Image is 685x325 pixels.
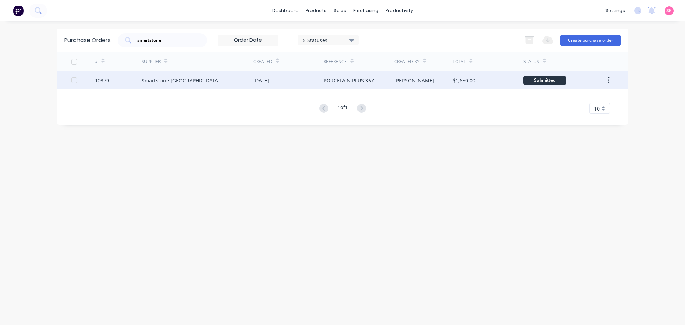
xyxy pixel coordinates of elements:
[253,59,272,65] div: Created
[303,36,354,44] div: 5 Statuses
[324,77,380,84] div: PORCELAIN PLUS 367997
[302,5,330,16] div: products
[330,5,350,16] div: sales
[324,59,347,65] div: Reference
[218,35,278,46] input: Order Date
[142,77,220,84] div: Smartstone [GEOGRAPHIC_DATA]
[594,105,600,112] span: 10
[142,59,161,65] div: Supplier
[453,59,466,65] div: Total
[253,77,269,84] div: [DATE]
[338,103,348,114] div: 1 of 1
[350,5,382,16] div: purchasing
[523,59,539,65] div: Status
[64,36,111,45] div: Purchase Orders
[666,7,672,14] span: SK
[95,59,98,65] div: #
[523,76,566,85] div: Submitted
[394,77,434,84] div: [PERSON_NAME]
[382,5,417,16] div: productivity
[137,37,196,44] input: Search purchase orders...
[95,77,109,84] div: 10379
[560,35,621,46] button: Create purchase order
[13,5,24,16] img: Factory
[269,5,302,16] a: dashboard
[394,59,420,65] div: Created By
[453,77,475,84] div: $1,650.00
[602,5,629,16] div: settings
